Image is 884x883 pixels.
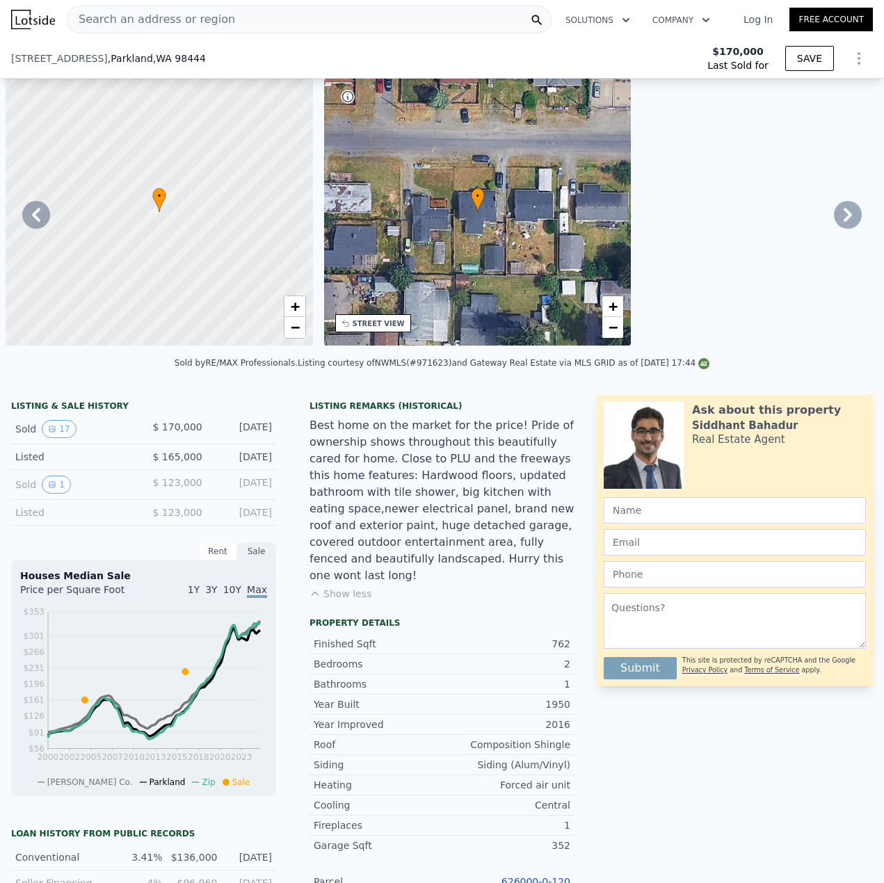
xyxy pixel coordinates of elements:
tspan: 2018 [188,752,209,762]
span: + [290,298,299,315]
tspan: 2007 [102,752,123,762]
div: Siddhant Bahadur [692,419,798,432]
button: Show less [310,587,371,601]
div: Best home on the market for the price! Pride of ownership shows throughout this beautifully cared... [310,417,574,584]
div: Garage Sqft [314,839,442,852]
div: STREET VIEW [353,318,405,329]
input: Email [604,529,866,556]
span: , Parkland [108,51,206,65]
div: Real Estate Agent [692,432,785,446]
button: Submit [604,657,677,679]
div: Forced air unit [442,778,571,792]
div: Bathrooms [314,677,442,691]
span: Zip [202,777,215,787]
div: 1 [442,818,571,832]
div: Sold by RE/MAX Professionals . [175,358,298,368]
span: $ 123,000 [152,507,202,518]
button: Solutions [554,8,641,33]
div: Siding [314,758,442,772]
button: Company [641,8,721,33]
tspan: 2000 [38,752,59,762]
tspan: $196 [23,679,45,689]
button: Show Options [845,44,873,72]
a: Zoom out [284,317,305,338]
div: Sale [237,542,276,560]
span: Last Sold for [707,58,769,72]
div: 3.41% [116,850,163,864]
div: LISTING & SALE HISTORY [11,400,276,414]
img: Lotside [11,10,55,29]
tspan: 2010 [123,752,145,762]
div: [DATE] [225,850,272,864]
a: Zoom out [602,317,623,338]
div: Sold [15,476,133,494]
div: • [152,188,166,212]
div: Listing courtesy of NWMLS (#971623) and Gateway Real Estate via MLS GRID as of [DATE] 17:44 [298,358,709,368]
div: Bedrooms [314,657,442,671]
div: Finished Sqft [314,637,442,651]
div: [DATE] [214,505,272,519]
button: View historical data [42,420,76,438]
button: View historical data [42,476,71,494]
div: $136,000 [171,850,218,864]
span: Max [247,584,267,598]
div: Year Improved [314,718,442,731]
div: [DATE] [214,476,272,494]
span: − [290,318,299,336]
tspan: 2005 [81,752,102,762]
a: Log In [727,13,789,26]
input: Phone [604,561,866,588]
span: 10Y [223,584,241,595]
span: $ 165,000 [152,451,202,462]
tspan: $266 [23,647,45,657]
span: 1Y [188,584,200,595]
div: Siding (Alum/Vinyl) [442,758,571,772]
span: $ 123,000 [152,477,202,488]
span: • [152,190,166,202]
div: 2016 [442,718,571,731]
span: 3Y [205,584,217,595]
tspan: $56 [29,744,45,754]
a: Free Account [789,8,873,31]
div: Loan history from public records [11,828,276,839]
div: 352 [442,839,571,852]
span: Parkland [150,777,186,787]
tspan: $161 [23,695,45,705]
div: Conventional [15,850,108,864]
a: Zoom in [284,296,305,317]
span: [PERSON_NAME] Co. [47,777,133,787]
div: • [471,188,485,212]
tspan: $231 [23,663,45,673]
div: Heating [314,778,442,792]
div: Ask about this property [692,402,841,419]
div: 1950 [442,697,571,711]
span: + [609,298,618,315]
div: [DATE] [214,450,272,464]
input: Name [604,497,866,524]
div: 762 [442,637,571,651]
div: Fireplaces [314,818,442,832]
img: NWMLS Logo [698,358,709,369]
a: Zoom in [602,296,623,317]
div: Year Built [314,697,442,711]
div: Listed [15,505,133,519]
tspan: $91 [29,728,45,738]
div: Listing Remarks (Historical) [310,400,574,412]
div: Central [442,798,571,812]
tspan: $126 [23,711,45,721]
div: Property details [310,617,574,629]
span: − [609,318,618,336]
a: Privacy Policy [682,666,728,674]
span: Search an address or region [67,11,235,28]
div: Rent [198,542,237,560]
div: [DATE] [214,420,272,438]
div: Cooling [314,798,442,812]
button: SAVE [785,46,834,71]
div: Roof [314,738,442,752]
span: Sale [232,777,250,787]
div: 1 [442,677,571,691]
span: $170,000 [712,44,764,58]
span: [STREET_ADDRESS] [11,51,108,65]
tspan: 2002 [59,752,81,762]
span: • [471,190,485,202]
